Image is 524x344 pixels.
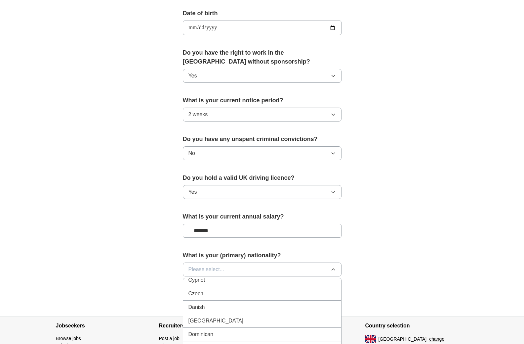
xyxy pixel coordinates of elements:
span: No [188,149,195,157]
label: What is your current annual salary? [183,212,342,221]
label: Date of birth [183,9,342,18]
button: 2 weeks [183,108,342,122]
a: Browse jobs [56,336,81,341]
span: Please select... [188,266,224,273]
span: 2 weeks [188,111,208,119]
span: [GEOGRAPHIC_DATA] [379,336,427,343]
span: Yes [188,188,197,196]
button: Yes [183,185,342,199]
span: Dominican [188,330,214,338]
span: Yes [188,72,197,80]
label: Do you have the right to work in the [GEOGRAPHIC_DATA] without sponsorship? [183,48,342,66]
h4: Country selection [365,317,468,335]
label: What is your current notice period? [183,96,342,105]
span: [GEOGRAPHIC_DATA] [188,317,244,325]
img: UK flag [365,335,376,343]
span: Czech [188,290,203,298]
button: Please select... [183,263,342,276]
label: Do you have any unspent criminal convictions? [183,135,342,144]
label: What is your (primary) nationality? [183,251,342,260]
span: Cypriot [188,276,205,284]
button: change [429,336,444,343]
label: Do you hold a valid UK driving licence? [183,173,342,182]
button: No [183,146,342,160]
span: Danish [188,303,205,311]
a: Post a job [159,336,180,341]
button: Yes [183,69,342,83]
